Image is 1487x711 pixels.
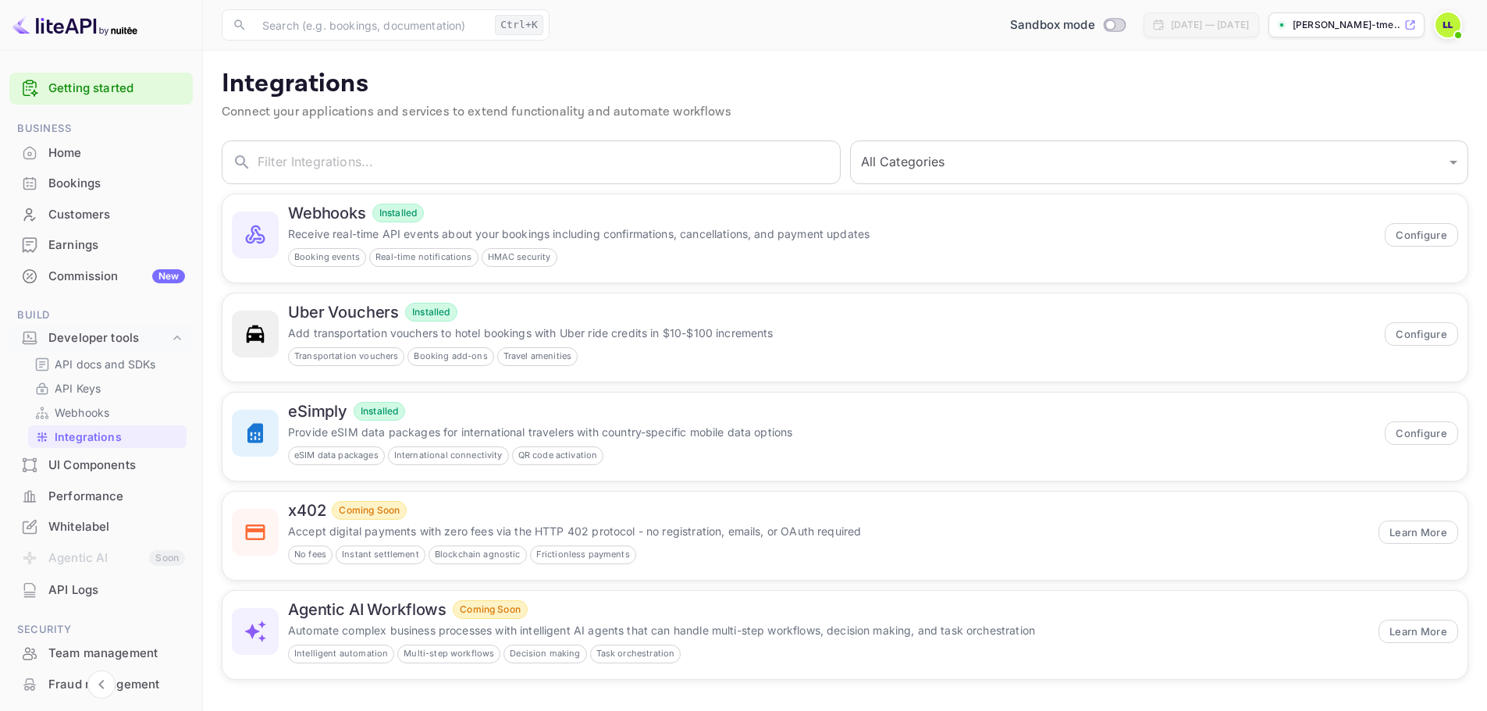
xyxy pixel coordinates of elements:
div: Earnings [9,230,193,261]
span: Task orchestration [591,647,681,660]
div: Commission [48,268,185,286]
img: Laurentiu Lomnasan [1435,12,1460,37]
a: Getting started [48,80,185,98]
span: Booking events [289,251,365,264]
span: Installed [373,206,423,220]
button: Learn More [1378,521,1458,544]
div: Getting started [9,73,193,105]
div: Home [9,138,193,169]
span: Frictionless payments [531,548,635,561]
div: API Logs [9,575,193,606]
input: Search (e.g. bookings, documentation) [253,9,489,41]
span: Coming Soon [454,603,527,617]
p: Automate complex business processes with intelligent AI agents that can handle multi-step workflo... [288,622,1369,638]
div: Fraud management [48,676,185,694]
span: Intelligent automation [289,647,393,660]
button: Learn More [1378,620,1458,643]
a: Whitelabel [9,512,193,541]
span: Decision making [504,647,585,660]
div: Bookings [48,175,185,193]
span: Transportation vouchers [289,350,404,363]
div: UI Components [9,450,193,481]
button: Configure [1385,322,1458,346]
span: Travel amenities [498,350,577,363]
a: Customers [9,200,193,229]
a: Fraud management [9,670,193,699]
a: Home [9,138,193,167]
p: Add transportation vouchers to hotel bookings with Uber ride credits in $10-$100 increments [288,325,1375,341]
a: Earnings [9,230,193,259]
div: Switch to Production mode [1004,16,1131,34]
span: Sandbox mode [1010,16,1095,34]
h6: Uber Vouchers [288,303,399,322]
input: Filter Integrations... [258,140,841,184]
p: [PERSON_NAME]-tme... [1293,18,1401,32]
button: Configure [1385,421,1458,445]
h6: x402 [288,501,326,520]
a: API Keys [34,380,180,396]
span: Security [9,621,193,638]
h6: Webhooks [288,204,366,222]
div: Bookings [9,169,193,199]
span: Build [9,307,193,324]
div: Integrations [28,425,187,448]
span: Instant settlement [336,548,425,561]
div: Whitelabel [9,512,193,542]
button: Configure [1385,223,1458,247]
a: UI Components [9,450,193,479]
h6: Agentic AI Workflows [288,600,446,619]
div: [DATE] — [DATE] [1171,18,1249,32]
img: LiteAPI logo [12,12,137,37]
a: Integrations [34,428,180,445]
div: Webhooks [28,401,187,424]
div: Developer tools [9,325,193,352]
div: Developer tools [48,329,169,347]
span: Installed [406,305,456,319]
div: Customers [48,206,185,224]
span: International connectivity [389,449,508,462]
a: Webhooks [34,404,180,421]
p: Webhooks [55,404,109,421]
div: Customers [9,200,193,230]
span: Coming Soon [333,503,406,517]
a: CommissionNew [9,261,193,290]
a: Bookings [9,169,193,197]
a: Performance [9,482,193,510]
div: Ctrl+K [495,15,543,35]
span: Installed [354,404,404,418]
p: Connect your applications and services to extend functionality and automate workflows [222,103,1468,122]
span: Blockchain agnostic [429,548,526,561]
a: API Logs [9,575,193,604]
div: CommissionNew [9,261,193,292]
div: Team management [9,638,193,669]
span: Booking add-ons [408,350,493,363]
span: Real-time notifications [370,251,477,264]
div: Fraud management [9,670,193,700]
p: Integrations [222,69,1468,100]
p: Accept digital payments with zero fees via the HTTP 402 protocol - no registration, emails, or OA... [288,523,1369,539]
div: Performance [9,482,193,512]
div: New [152,269,185,283]
div: Performance [48,488,185,506]
span: HMAC security [482,251,557,264]
div: Team management [48,645,185,663]
p: Receive real-time API events about your bookings including confirmations, cancellations, and paym... [288,226,1375,242]
p: API Keys [55,380,101,396]
div: API Keys [28,377,187,400]
div: UI Components [48,457,185,475]
div: Home [48,144,185,162]
p: Integrations [55,428,122,445]
p: Provide eSIM data packages for international travelers with country-specific mobile data options [288,424,1375,440]
span: QR code activation [513,449,603,462]
span: Business [9,120,193,137]
div: Earnings [48,236,185,254]
span: Multi-step workflows [398,647,500,660]
h6: eSimply [288,402,347,421]
div: API Logs [48,581,185,599]
span: No fees [289,548,332,561]
div: Whitelabel [48,518,185,536]
div: API docs and SDKs [28,353,187,375]
span: eSIM data packages [289,449,384,462]
a: API docs and SDKs [34,356,180,372]
a: Team management [9,638,193,667]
